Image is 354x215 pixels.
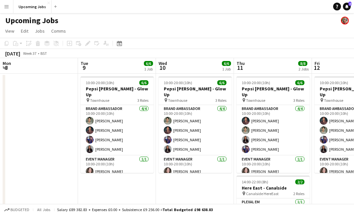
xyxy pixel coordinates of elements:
[5,28,14,34] span: View
[293,191,304,196] span: 2 Roles
[159,156,232,178] app-card-role: Event Manager1/110:00-20:00 (10h)[PERSON_NAME]
[81,105,154,156] app-card-role: Brand Ambassador4/410:00-20:00 (10h)[PERSON_NAME][PERSON_NAME][PERSON_NAME][PERSON_NAME]
[144,61,153,66] span: 6/6
[341,17,349,24] app-user-avatar: Jade Beasley
[86,80,114,85] span: 10:00-20:00 (10h)
[159,60,167,66] span: Wed
[237,156,310,178] app-card-role: Event Manager1/110:00-20:00 (10h)[PERSON_NAME]
[162,207,213,212] span: Total Budgeted £98 638.83
[237,76,310,173] app-job-card: 10:00-20:00 (10h)6/6Pepsi [PERSON_NAME] - Glow Up Townhouse3 RolesBrand Ambassador4/410:00-20:00 ...
[81,86,154,98] h3: Pepsi [PERSON_NAME] - Glow Up
[10,207,29,212] span: Budgeted
[32,27,47,35] a: Jobs
[81,76,154,173] app-job-card: 10:00-20:00 (10h)6/6Pepsi [PERSON_NAME] - Glow Up Townhouse3 RolesBrand Ambassador4/410:00-20:00 ...
[237,105,310,156] app-card-role: Brand Ambassador4/410:00-20:00 (10h)[PERSON_NAME][PERSON_NAME][PERSON_NAME][PERSON_NAME]
[246,98,265,103] span: Townhouse
[159,86,232,98] h3: Pepsi [PERSON_NAME] - Glow Up
[315,60,320,66] span: Fri
[90,98,109,103] span: Townhouse
[168,98,187,103] span: Townhouse
[215,98,226,103] span: 3 Roles
[237,185,310,191] h3: Here East - Canalside
[242,179,268,184] span: 14:00-22:00 (8h)
[158,64,167,71] span: 10
[21,28,28,34] span: Edit
[236,64,245,71] span: 11
[159,105,232,156] app-card-role: Brand Ambassador4/410:00-20:00 (10h)[PERSON_NAME][PERSON_NAME][PERSON_NAME][PERSON_NAME]
[137,98,148,103] span: 3 Roles
[81,60,88,66] span: Tue
[36,207,52,212] span: All jobs
[57,207,213,212] div: Salary £89 382.83 + Expenses £0.00 + Subsistence £9 256.00 =
[3,27,17,35] a: View
[80,64,88,71] span: 9
[81,156,154,178] app-card-role: Event Manager1/110:00-20:00 (10h)[PERSON_NAME]
[3,206,30,213] button: Budgeted
[5,16,58,25] h1: Upcoming Jobs
[51,28,66,34] span: Comms
[293,98,304,103] span: 3 Roles
[2,64,11,71] span: 8
[217,80,226,85] span: 6/6
[18,27,31,35] a: Edit
[237,86,310,98] h3: Pepsi [PERSON_NAME] - Glow Up
[164,80,192,85] span: 10:00-20:00 (10h)
[314,64,320,71] span: 12
[237,60,245,66] span: Thu
[222,61,231,66] span: 6/6
[295,179,304,184] span: 2/2
[159,76,232,173] app-job-card: 10:00-20:00 (10h)6/6Pepsi [PERSON_NAME] - Glow Up Townhouse3 RolesBrand Ambassador4/410:00-20:00 ...
[22,51,38,56] span: Week 37
[324,98,343,103] span: Townhouse
[299,67,309,71] div: 2 Jobs
[298,61,307,66] span: 8/8
[343,3,351,10] a: 2
[49,27,69,35] a: Comms
[320,80,348,85] span: 10:00-20:00 (10h)
[3,60,11,66] span: Mon
[40,51,47,56] div: BST
[242,80,270,85] span: 10:00-20:00 (10h)
[246,191,279,196] span: Canalside HereEast
[35,28,45,34] span: Jobs
[222,67,231,71] div: 1 Job
[5,50,20,57] div: [DATE]
[13,0,52,13] button: Upcoming Jobs
[144,67,153,71] div: 1 Job
[348,2,351,6] span: 2
[139,80,148,85] span: 6/6
[295,80,304,85] span: 6/6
